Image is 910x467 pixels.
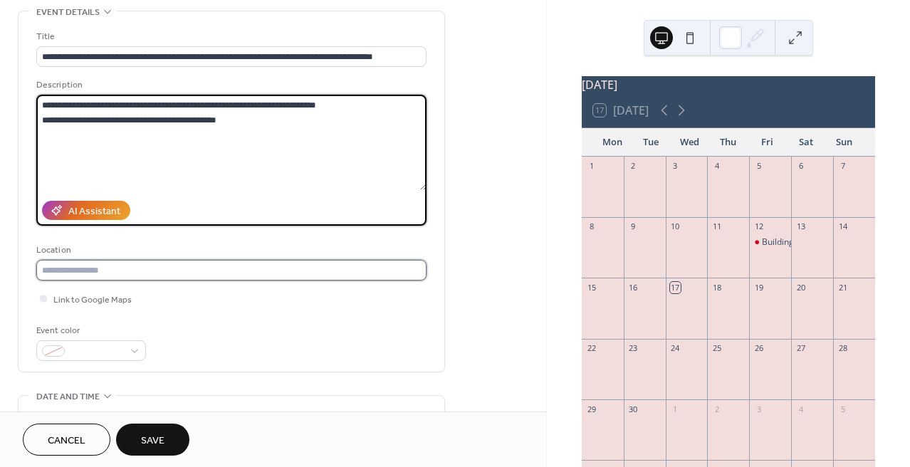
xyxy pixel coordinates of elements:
div: 3 [670,161,681,172]
div: 16 [628,282,639,293]
div: 13 [795,221,806,232]
span: Event details [36,5,100,20]
div: 8 [586,221,597,232]
div: Tue [632,128,670,157]
div: 12 [753,221,764,232]
div: Description [36,78,424,93]
div: 4 [795,404,806,414]
div: 20 [795,282,806,293]
div: 5 [837,404,848,414]
div: 26 [753,343,764,354]
div: 7 [837,161,848,172]
div: Event color [36,323,143,338]
div: [DATE] [582,76,875,93]
div: Sat [786,128,825,157]
div: 1 [670,404,681,414]
span: Save [141,434,164,448]
div: 5 [753,161,764,172]
div: 23 [628,343,639,354]
div: Thu [709,128,748,157]
div: Building Connections with LEGO® Serious Play® [749,236,791,248]
div: Location [36,243,424,258]
div: Wed [670,128,708,157]
div: 27 [795,343,806,354]
div: 30 [628,404,639,414]
div: Fri [748,128,786,157]
div: 21 [837,282,848,293]
div: 25 [711,343,722,354]
div: 3 [753,404,764,414]
div: Title [36,29,424,44]
div: 1 [586,161,597,172]
span: Date and time [36,389,100,404]
div: 4 [711,161,722,172]
div: 22 [586,343,597,354]
div: 2 [711,404,722,414]
div: AI Assistant [68,204,120,219]
div: 19 [753,282,764,293]
div: 6 [795,161,806,172]
button: Save [116,424,189,456]
div: 18 [711,282,722,293]
div: Sun [825,128,864,157]
div: 9 [628,221,639,232]
div: Mon [593,128,632,157]
div: 2 [628,161,639,172]
div: 10 [670,221,681,232]
div: 11 [711,221,722,232]
button: AI Assistant [42,201,130,220]
span: Cancel [48,434,85,448]
div: 17 [670,282,681,293]
div: 15 [586,282,597,293]
span: Link to Google Maps [53,293,132,308]
div: 24 [670,343,681,354]
div: 14 [837,221,848,232]
button: Cancel [23,424,110,456]
div: 29 [586,404,597,414]
div: 28 [837,343,848,354]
